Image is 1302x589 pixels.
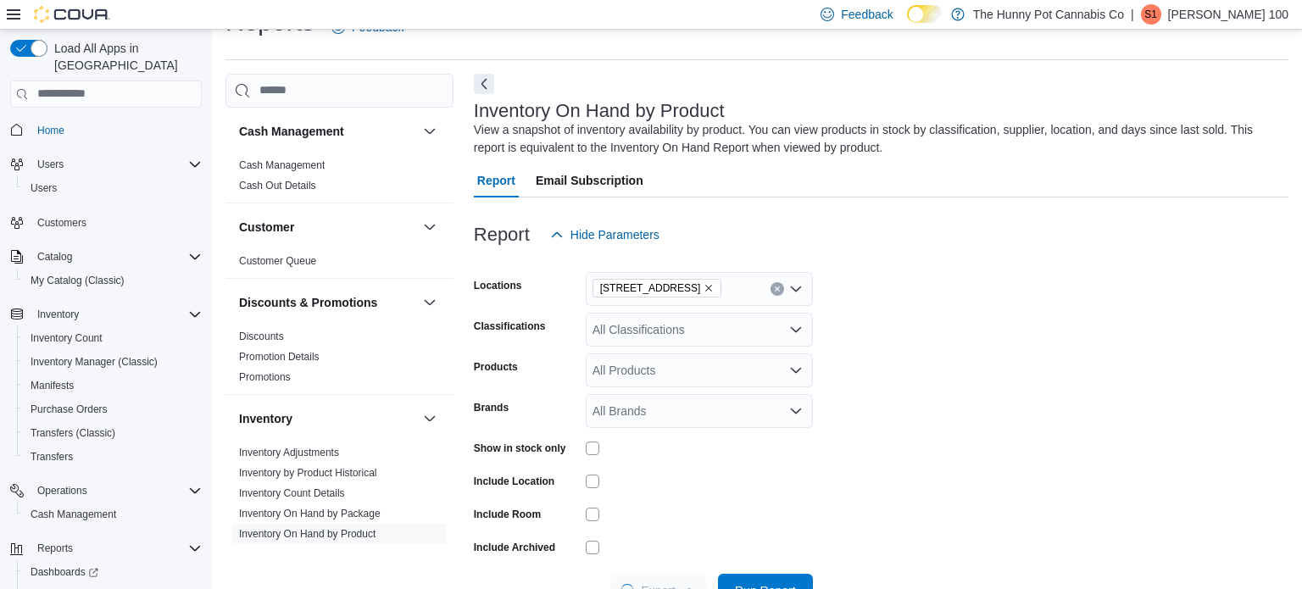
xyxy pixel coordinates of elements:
[37,158,64,171] span: Users
[31,154,70,175] button: Users
[239,548,342,560] a: Inventory Transactions
[239,158,325,172] span: Cash Management
[24,423,202,443] span: Transfers (Classic)
[17,176,209,200] button: Users
[239,255,316,267] a: Customer Queue
[31,450,73,464] span: Transfers
[24,328,202,348] span: Inventory Count
[31,213,93,233] a: Customers
[474,74,494,94] button: Next
[973,4,1124,25] p: The Hunny Pot Cannabis Co
[17,350,209,374] button: Inventory Manager (Classic)
[239,159,325,171] a: Cash Management
[771,282,784,296] button: Clear input
[17,269,209,292] button: My Catalog (Classic)
[31,565,98,579] span: Dashboards
[239,410,292,427] h3: Inventory
[239,180,316,192] a: Cash Out Details
[225,251,453,278] div: Customer
[1131,4,1134,25] p: |
[907,23,908,24] span: Dark Mode
[239,179,316,192] span: Cash Out Details
[24,270,202,291] span: My Catalog (Classic)
[31,538,202,558] span: Reports
[24,178,202,198] span: Users
[536,164,643,197] span: Email Subscription
[474,279,522,292] label: Locations
[1144,4,1157,25] span: S1
[239,446,339,459] span: Inventory Adjustments
[239,467,377,479] a: Inventory by Product Historical
[31,481,94,501] button: Operations
[907,5,943,23] input: Dark Mode
[24,352,202,372] span: Inventory Manager (Classic)
[239,508,381,520] a: Inventory On Hand by Package
[474,401,509,414] label: Brands
[31,119,202,141] span: Home
[37,484,87,497] span: Operations
[24,178,64,198] a: Users
[474,320,546,333] label: Classifications
[17,445,209,469] button: Transfers
[841,6,893,23] span: Feedback
[17,397,209,421] button: Purchase Orders
[31,403,108,416] span: Purchase Orders
[420,217,440,237] button: Customer
[239,370,291,384] span: Promotions
[3,245,209,269] button: Catalog
[1168,4,1288,25] p: [PERSON_NAME] 100
[789,404,803,418] button: Open list of options
[239,219,416,236] button: Customer
[239,371,291,383] a: Promotions
[239,528,376,540] a: Inventory On Hand by Product
[600,280,701,297] span: [STREET_ADDRESS]
[239,123,416,140] button: Cash Management
[474,101,725,121] h3: Inventory On Hand by Product
[3,303,209,326] button: Inventory
[3,210,209,235] button: Customers
[3,118,209,142] button: Home
[17,326,209,350] button: Inventory Count
[420,408,440,429] button: Inventory
[34,6,110,23] img: Cova
[31,247,202,267] span: Catalog
[31,120,71,141] a: Home
[239,330,284,343] span: Discounts
[543,218,666,252] button: Hide Parameters
[239,351,320,363] a: Promotion Details
[789,323,803,336] button: Open list of options
[31,538,80,558] button: Reports
[24,375,202,396] span: Manifests
[239,410,416,427] button: Inventory
[239,350,320,364] span: Promotion Details
[24,562,202,582] span: Dashboards
[17,503,209,526] button: Cash Management
[570,226,659,243] span: Hide Parameters
[31,181,57,195] span: Users
[31,154,202,175] span: Users
[17,560,209,584] a: Dashboards
[37,542,73,555] span: Reports
[420,292,440,313] button: Discounts & Promotions
[31,304,202,325] span: Inventory
[239,507,381,520] span: Inventory On Hand by Package
[239,294,377,311] h3: Discounts & Promotions
[24,447,80,467] a: Transfers
[477,164,515,197] span: Report
[17,374,209,397] button: Manifests
[474,121,1280,157] div: View a snapshot of inventory availability by product. You can view products in stock by classific...
[239,527,376,541] span: Inventory On Hand by Product
[31,481,202,501] span: Operations
[239,447,339,458] a: Inventory Adjustments
[239,331,284,342] a: Discounts
[474,360,518,374] label: Products
[239,487,345,499] a: Inventory Count Details
[24,270,131,291] a: My Catalog (Classic)
[31,355,158,369] span: Inventory Manager (Classic)
[24,423,122,443] a: Transfers (Classic)
[239,294,416,311] button: Discounts & Promotions
[225,326,453,394] div: Discounts & Promotions
[24,399,114,420] a: Purchase Orders
[474,475,554,488] label: Include Location
[3,536,209,560] button: Reports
